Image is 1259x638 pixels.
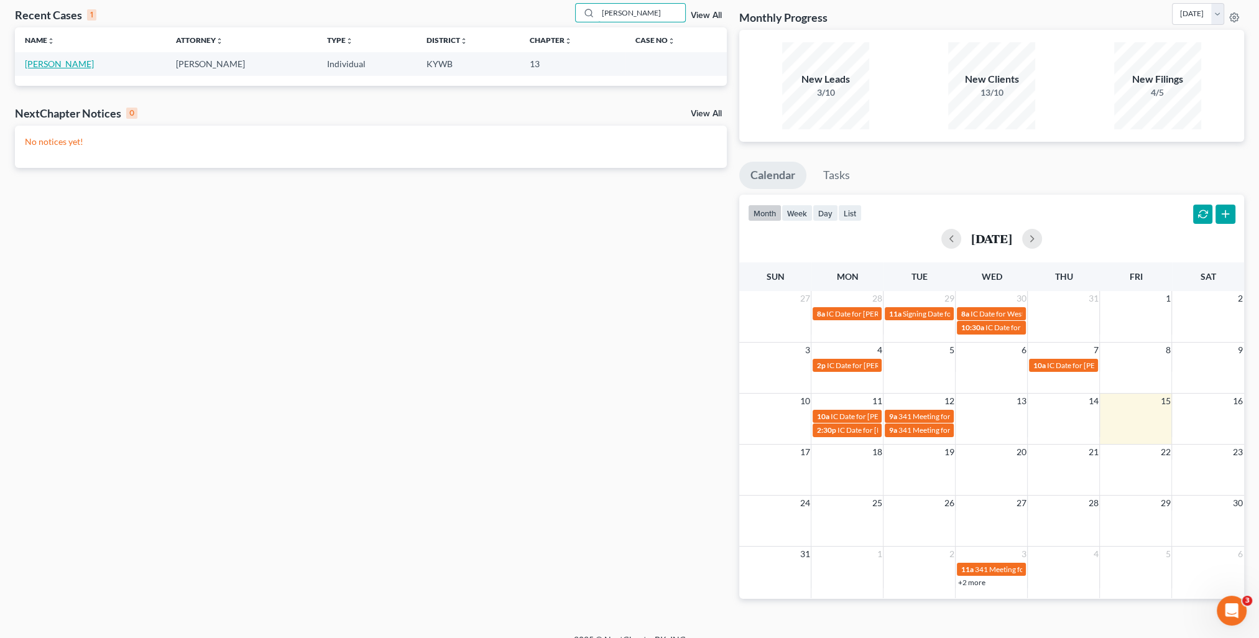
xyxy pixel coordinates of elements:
[943,394,955,409] span: 12
[898,412,1010,421] span: 341 Meeting for [PERSON_NAME]
[1237,291,1244,306] span: 2
[970,309,1102,318] span: IC Date for West, [GEOGRAPHIC_DATA]
[15,106,137,121] div: NextChapter Notices
[798,547,811,562] span: 31
[748,205,782,221] button: month
[870,445,883,460] span: 18
[1164,547,1171,562] span: 5
[816,309,824,318] span: 8a
[830,412,925,421] span: IC Date for [PERSON_NAME]
[1114,72,1201,86] div: New Filings
[943,496,955,511] span: 26
[875,343,883,358] span: 4
[870,394,883,409] span: 11
[1232,394,1244,409] span: 16
[1200,271,1215,282] span: Sat
[1015,445,1027,460] span: 20
[1020,547,1027,562] span: 3
[47,37,55,45] i: unfold_more
[870,496,883,511] span: 25
[1114,86,1201,99] div: 4/5
[948,72,1035,86] div: New Clients
[974,565,1086,574] span: 341 Meeting for [PERSON_NAME]
[25,35,55,45] a: Nameunfold_more
[1046,361,1141,370] span: IC Date for [PERSON_NAME]
[971,232,1012,245] h2: [DATE]
[346,37,353,45] i: unfold_more
[782,205,813,221] button: week
[1159,445,1171,460] span: 22
[948,547,955,562] span: 2
[816,412,829,421] span: 10a
[87,9,96,21] div: 1
[957,578,985,587] a: +2 more
[1015,394,1027,409] span: 13
[943,291,955,306] span: 29
[1217,596,1247,626] iframe: Intercom live chat
[816,361,825,370] span: 2p
[530,35,572,45] a: Chapterunfold_more
[739,162,806,189] a: Calendar
[327,35,353,45] a: Typeunfold_more
[1232,445,1244,460] span: 23
[1087,394,1099,409] span: 14
[565,37,572,45] i: unfold_more
[1033,361,1045,370] span: 10a
[166,52,317,75] td: [PERSON_NAME]
[520,52,625,75] td: 13
[812,162,861,189] a: Tasks
[961,309,969,318] span: 8a
[803,343,811,358] span: 3
[739,10,828,25] h3: Monthly Progress
[691,109,722,118] a: View All
[1164,291,1171,306] span: 1
[176,35,223,45] a: Attorneyunfold_more
[902,309,1013,318] span: Signing Date for [PERSON_NAME]
[888,425,897,435] span: 9a
[888,309,901,318] span: 11a
[668,37,675,45] i: unfold_more
[948,343,955,358] span: 5
[798,496,811,511] span: 24
[911,271,928,282] span: Tue
[1020,343,1027,358] span: 6
[1054,271,1072,282] span: Thu
[635,35,675,45] a: Case Nounfold_more
[1087,445,1099,460] span: 21
[1237,343,1244,358] span: 9
[1237,547,1244,562] span: 6
[798,394,811,409] span: 10
[836,271,858,282] span: Mon
[25,58,94,69] a: [PERSON_NAME]
[898,425,1076,435] span: 341 Meeting for [PERSON_NAME] & [PERSON_NAME]
[826,361,921,370] span: IC Date for [PERSON_NAME]
[15,7,96,22] div: Recent Cases
[813,205,838,221] button: day
[317,52,417,75] td: Individual
[875,547,883,562] span: 1
[1232,496,1244,511] span: 30
[416,52,519,75] td: KYWB
[961,565,973,574] span: 11a
[1129,271,1142,282] span: Fri
[943,445,955,460] span: 19
[837,425,932,435] span: IC Date for [PERSON_NAME]
[126,108,137,119] div: 0
[426,35,467,45] a: Districtunfold_more
[798,291,811,306] span: 27
[1092,547,1099,562] span: 4
[25,136,717,148] p: No notices yet!
[798,445,811,460] span: 17
[826,309,921,318] span: IC Date for [PERSON_NAME]
[948,86,1035,99] div: 13/10
[870,291,883,306] span: 28
[766,271,784,282] span: Sun
[1015,496,1027,511] span: 27
[1164,343,1171,358] span: 8
[838,205,862,221] button: list
[1159,394,1171,409] span: 15
[985,323,1080,332] span: IC Date for [PERSON_NAME]
[782,86,869,99] div: 3/10
[816,425,836,435] span: 2:30p
[1087,291,1099,306] span: 31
